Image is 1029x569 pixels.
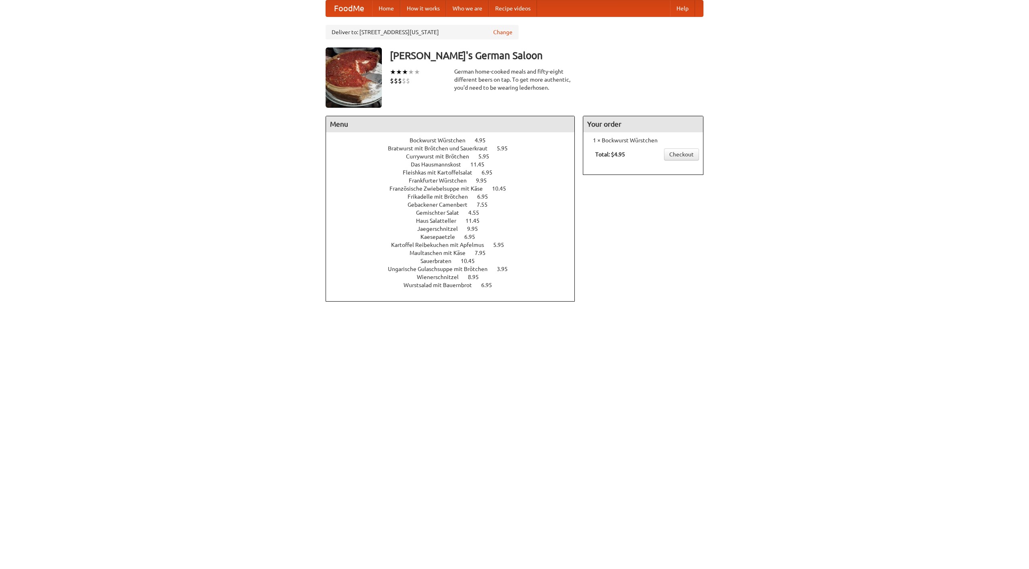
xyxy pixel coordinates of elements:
span: 8.95 [468,274,487,280]
span: Kaesepaetzle [420,234,463,240]
a: Jaegerschnitzel 9.95 [417,226,493,232]
li: ★ [414,68,420,76]
span: Gebackener Camenbert [408,201,476,208]
span: Kartoffel Reibekuchen mit Apfelmus [391,242,492,248]
span: 6.95 [481,282,500,288]
span: 7.95 [475,250,494,256]
span: Das Hausmannskost [411,161,469,168]
span: 6.95 [477,193,496,200]
li: ★ [396,68,402,76]
a: Frikadelle mit Brötchen 6.95 [408,193,503,200]
span: Jaegerschnitzel [417,226,466,232]
li: $ [398,76,402,85]
li: ★ [402,68,408,76]
a: Wurstsalad mit Bauernbrot 6.95 [404,282,507,288]
span: Maultaschen mit Käse [410,250,474,256]
span: Wurstsalad mit Bauernbrot [404,282,480,288]
a: Currywurst mit Brötchen 5.95 [406,153,504,160]
a: Checkout [664,148,699,160]
span: 7.55 [477,201,496,208]
a: Haus Salatteller 11.45 [416,218,494,224]
span: 9.95 [467,226,486,232]
li: $ [394,76,398,85]
span: Frikadelle mit Brötchen [408,193,476,200]
a: Change [493,28,512,36]
span: 10.45 [492,185,514,192]
span: Ungarische Gulaschsuppe mit Brötchen [388,266,496,272]
a: Sauerbraten 10.45 [420,258,490,264]
a: FoodMe [326,0,372,16]
a: Help [670,0,695,16]
li: ★ [390,68,396,76]
span: Französische Zwiebelsuppe mit Käse [389,185,491,192]
h4: Menu [326,116,574,132]
a: Wienerschnitzel 8.95 [417,274,494,280]
span: Haus Salatteller [416,218,464,224]
span: 5.95 [478,153,497,160]
span: 6.95 [464,234,483,240]
h4: Your order [583,116,703,132]
span: 5.95 [493,242,512,248]
b: Total: $4.95 [595,151,625,158]
li: $ [406,76,410,85]
span: 6.95 [482,169,500,176]
a: Bratwurst mit Brötchen und Sauerkraut 5.95 [388,145,523,152]
span: 9.95 [476,177,495,184]
a: Frankfurter Würstchen 9.95 [409,177,502,184]
li: $ [390,76,394,85]
span: 5.95 [497,145,516,152]
span: Frankfurter Würstchen [409,177,475,184]
span: 3.95 [497,266,516,272]
li: $ [402,76,406,85]
span: Currywurst mit Brötchen [406,153,477,160]
span: 11.45 [465,218,488,224]
a: Bockwurst Würstchen 4.95 [410,137,500,144]
span: Gemischter Salat [416,210,467,216]
div: German home-cooked meals and fifty-eight different beers on tap. To get more authentic, you'd nee... [454,68,575,92]
img: angular.jpg [326,47,382,108]
span: 10.45 [461,258,483,264]
a: Home [372,0,400,16]
a: Maultaschen mit Käse 7.95 [410,250,500,256]
a: Who we are [446,0,489,16]
span: Fleishkas mit Kartoffelsalat [403,169,480,176]
a: Gebackener Camenbert 7.55 [408,201,502,208]
a: Kartoffel Reibekuchen mit Apfelmus 5.95 [391,242,519,248]
a: Fleishkas mit Kartoffelsalat 6.95 [403,169,507,176]
span: Bratwurst mit Brötchen und Sauerkraut [388,145,496,152]
a: Ungarische Gulaschsuppe mit Brötchen 3.95 [388,266,523,272]
a: Gemischter Salat 4.55 [416,210,494,216]
span: 4.95 [475,137,494,144]
span: Wienerschnitzel [417,274,467,280]
span: 11.45 [470,161,492,168]
span: Bockwurst Würstchen [410,137,474,144]
a: How it works [400,0,446,16]
a: Recipe videos [489,0,537,16]
span: 4.55 [468,210,487,216]
a: Das Hausmannskost 11.45 [411,161,499,168]
a: Kaesepaetzle 6.95 [420,234,490,240]
li: 1 × Bockwurst Würstchen [587,136,699,144]
a: Französische Zwiebelsuppe mit Käse 10.45 [389,185,521,192]
span: Sauerbraten [420,258,459,264]
li: ★ [408,68,414,76]
h3: [PERSON_NAME]'s German Saloon [390,47,703,64]
div: Deliver to: [STREET_ADDRESS][US_STATE] [326,25,519,39]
